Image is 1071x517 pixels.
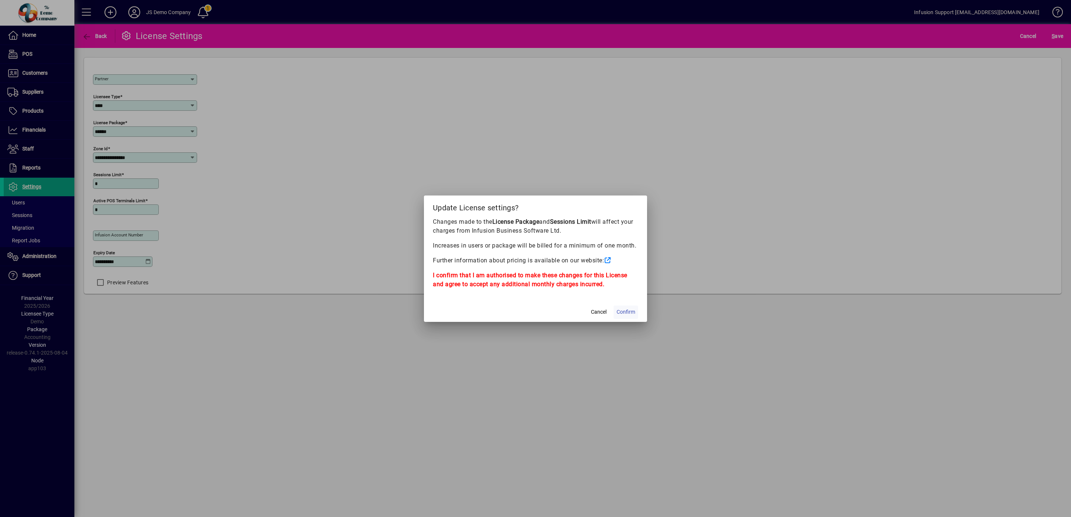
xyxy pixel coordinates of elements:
[433,241,638,250] p: Increases in users or package will be billed for a minimum of one month.
[433,217,638,235] p: Changes made to the and will affect your charges from Infusion Business Software Ltd.
[617,308,635,316] span: Confirm
[614,306,638,319] button: Confirm
[591,308,607,316] span: Cancel
[587,306,611,319] button: Cancel
[492,218,540,225] b: License Package
[433,272,627,288] b: I confirm that I am authorised to make these changes for this License and agree to accept any add...
[550,218,591,225] b: Sessions Limit
[424,196,647,217] h2: Update License settings?
[433,256,638,265] p: Further information about pricing is available on our website:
